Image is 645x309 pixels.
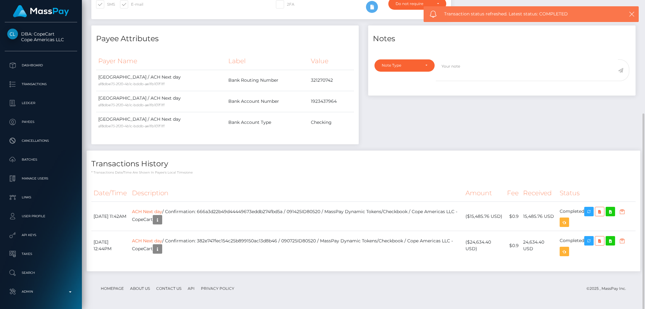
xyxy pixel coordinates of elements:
p: Taxes [7,249,75,259]
th: Date/Time [91,185,130,202]
td: ($15,485.76 USD) [463,202,505,231]
span: DBA: CopeCart Cope Americas LLC [5,31,77,42]
p: * Transactions date/time are shown in payee's local timezone [91,170,636,175]
p: Batches [7,155,75,164]
a: Transactions [5,76,77,92]
th: Amount [463,185,505,202]
td: Bank Account Type [226,112,309,133]
td: [GEOGRAPHIC_DATA] / ACH Next day [96,70,226,91]
div: © 2025 , MassPay Inc. [586,285,631,292]
p: Search [7,268,75,278]
p: API Keys [7,230,75,240]
a: About Us [128,284,152,293]
a: Homepage [98,284,126,293]
td: $0.9 [505,231,521,260]
a: User Profile [5,208,77,224]
td: 1923437964 [309,91,354,112]
th: Label [226,52,309,70]
a: API Keys [5,227,77,243]
td: [DATE] 12:44PM [91,231,130,260]
a: Batches [5,152,77,168]
th: Value [309,52,354,70]
label: E-mail [120,0,143,8]
div: Do not require [396,1,432,6]
p: Payees [7,117,75,127]
p: Links [7,193,75,202]
a: Privacy Policy [198,284,237,293]
a: API [185,284,197,293]
td: [DATE] 11:42AM [91,202,130,231]
th: Fee [505,185,521,202]
span: Transaction status refreshed. Latest status: COMPLETED [444,11,612,17]
td: ($24,634.40 USD) [463,231,505,260]
button: Note Type [374,59,435,71]
small: af8dbe73-2f20-4b1c-bddb-ae1fb107f1ff [98,82,165,86]
p: Ledger [7,98,75,108]
label: 2FA [276,0,294,8]
th: Payer Name [96,52,226,70]
td: / Confirmation: 382e747fec154c25b899150ac13d8b46 / 090725ID80520 / MassPay Dynamic Tokens/Checkbo... [130,231,463,260]
td: 321270742 [309,70,354,91]
a: Manage Users [5,171,77,186]
a: Dashboard [5,58,77,73]
th: Status [557,185,636,202]
td: Bank Routing Number [226,70,309,91]
a: Search [5,265,77,281]
a: Ledger [5,95,77,111]
a: Admin [5,284,77,300]
p: Dashboard [7,61,75,70]
small: af8dbe73-2f20-4b1c-bddb-ae1fb107f1ff [98,103,165,107]
td: [GEOGRAPHIC_DATA] / ACH Next day [96,112,226,133]
a: Contact Us [154,284,184,293]
td: Checking [309,112,354,133]
h4: Payee Attributes [96,33,354,44]
small: af8dbe73-2f20-4b1c-bddb-ae1fb107f1ff [98,124,165,128]
td: Completed [557,202,636,231]
td: Bank Account Number [226,91,309,112]
a: ACH Next day [132,238,162,244]
a: ACH Next day [132,209,162,214]
td: Completed [557,231,636,260]
td: 15,485.76 USD [521,202,557,231]
p: Manage Users [7,174,75,183]
a: Taxes [5,246,77,262]
th: Description [130,185,463,202]
a: Links [5,190,77,205]
a: Payees [5,114,77,130]
td: 24,634.40 USD [521,231,557,260]
h4: Transactions History [91,158,636,169]
img: MassPay Logo [13,5,69,17]
label: SMS [96,0,115,8]
th: Received [521,185,557,202]
td: / Confirmation: 666a3d22b49d44449673eddb274fbd5a / 091425ID80520 / MassPay Dynamic Tokens/Checkbo... [130,202,463,231]
h4: Notes [373,33,631,44]
p: User Profile [7,212,75,221]
img: Cope Americas LLC [7,29,18,39]
a: Cancellations [5,133,77,149]
td: $0.9 [505,202,521,231]
div: Note Type [382,63,420,68]
p: Admin [7,287,75,296]
p: Transactions [7,80,75,89]
td: [GEOGRAPHIC_DATA] / ACH Next day [96,91,226,112]
p: Cancellations [7,136,75,146]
